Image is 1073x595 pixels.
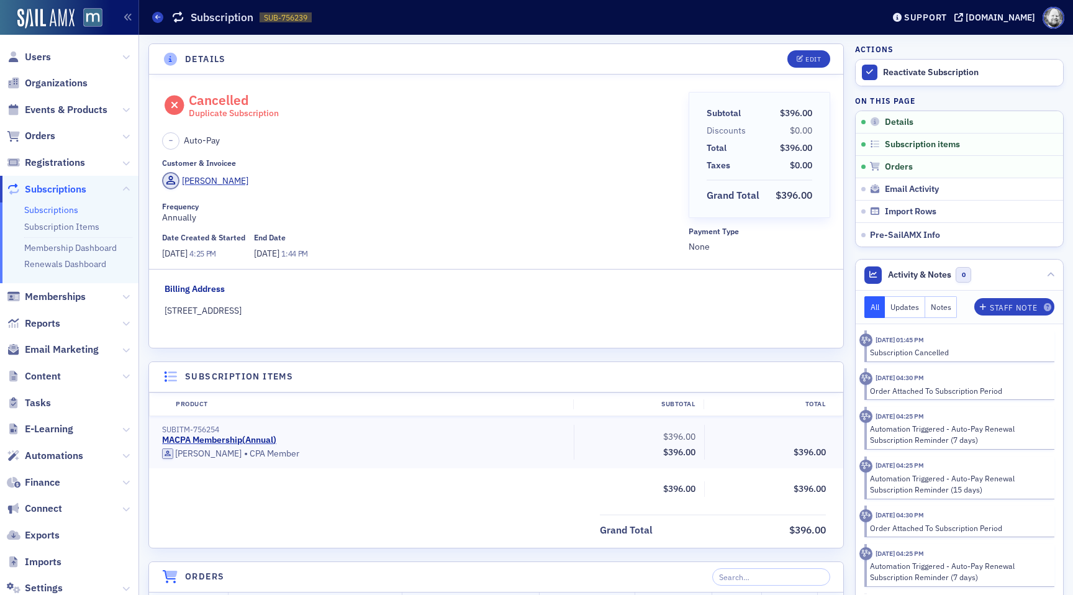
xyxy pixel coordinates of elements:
a: Memberships [7,290,86,304]
div: Support [904,12,947,23]
span: $396.00 [794,447,826,458]
div: Discounts [707,124,746,137]
span: • [244,448,248,460]
a: Registrations [7,156,85,170]
span: Pre-SailAMX Info [870,229,940,240]
a: Exports [7,529,60,542]
span: Content [25,370,61,383]
div: Cancelled [189,92,279,119]
span: 0 [956,267,971,283]
h4: Orders [185,570,224,583]
div: Annually [162,202,679,224]
time: 6/21/2025 04:25 PM [876,412,924,420]
span: – [169,136,173,146]
div: Activity [859,509,872,522]
span: SUB-756239 [264,12,307,23]
a: E-Learning [7,422,73,436]
h1: Subscription [191,10,253,25]
div: Total [704,399,834,409]
span: Subscription items [885,139,960,150]
a: Email Marketing [7,343,99,357]
span: Import Rows [885,206,936,217]
button: All [864,296,885,318]
span: $396.00 [780,142,812,153]
h4: On this page [855,95,1064,106]
span: $0.00 [790,160,812,171]
div: Activity [859,547,872,560]
span: Events & Products [25,103,107,117]
span: Discounts [707,124,750,137]
a: Renewals Dashboard [24,258,106,270]
div: Edit [805,56,821,63]
div: Billing Address [165,283,225,296]
img: SailAMX [83,8,102,27]
div: Automation Triggered - Auto-Pay Renewal Subscription Reminder (15 days) [870,473,1046,496]
a: Subscriptions [24,204,78,216]
span: Taxes [707,159,735,172]
span: Total [707,142,731,155]
a: Membership Dashboard [24,242,117,253]
span: 4:25 PM [189,248,216,258]
a: Users [7,50,51,64]
span: Subtotal [707,107,745,120]
div: Activity [859,372,872,385]
button: Reactivate Subscription [856,60,1063,86]
time: 8/19/2025 01:45 PM [876,335,924,344]
div: Order Attached To Subscription Period [870,385,1046,396]
a: Subscriptions [7,183,86,196]
a: Events & Products [7,103,107,117]
span: $396.00 [663,447,695,458]
div: Product [167,399,573,409]
div: Payment Type [689,227,739,236]
span: Profile [1043,7,1064,29]
a: [PERSON_NAME] [162,448,242,460]
div: [STREET_ADDRESS] [165,304,828,317]
span: Email Marketing [25,343,99,357]
a: [PERSON_NAME] [162,172,248,189]
span: E-Learning [25,422,73,436]
time: 6/28/2025 04:30 PM [876,373,924,382]
div: Reactivate Subscription [883,67,1057,78]
a: Organizations [7,76,88,90]
span: Exports [25,529,60,542]
span: [DATE] [254,248,281,259]
a: View Homepage [75,8,102,29]
span: Settings [25,581,63,595]
div: [PERSON_NAME] [182,175,248,188]
input: Search… [712,568,831,586]
time: 6/28/2024 04:30 PM [876,511,924,519]
span: Grand Total [600,523,657,538]
time: 6/13/2025 04:25 PM [876,461,924,470]
span: $396.00 [663,431,695,442]
span: Orders [885,161,913,173]
h4: Subscription items [185,370,293,383]
span: Imports [25,555,61,569]
a: Orders [7,129,55,143]
a: Subscription Items [24,221,99,232]
span: $0.00 [790,125,812,136]
a: Tasks [7,396,51,410]
span: Reports [25,317,60,330]
h4: Actions [855,43,894,55]
button: Notes [925,296,958,318]
span: $396.00 [794,483,826,494]
div: Automation Triggered - Auto-Pay Renewal Subscription Reminder (7 days) [870,423,1046,446]
div: Frequency [162,202,199,211]
div: Activity [859,460,872,473]
button: Edit [787,50,830,68]
span: Subscriptions [25,183,86,196]
div: Taxes [707,159,730,172]
div: Grand Total [707,188,759,203]
div: CPA Member [162,448,565,460]
div: Date Created & Started [162,233,245,242]
h4: Details [185,53,226,66]
span: $396.00 [776,189,812,201]
span: Auto-Pay [184,134,220,147]
div: End Date [254,233,286,242]
span: Registrations [25,156,85,170]
img: SailAMX [17,9,75,29]
a: MACPA Membership(Annual) [162,435,276,446]
span: Automations [25,449,83,463]
span: Organizations [25,76,88,90]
